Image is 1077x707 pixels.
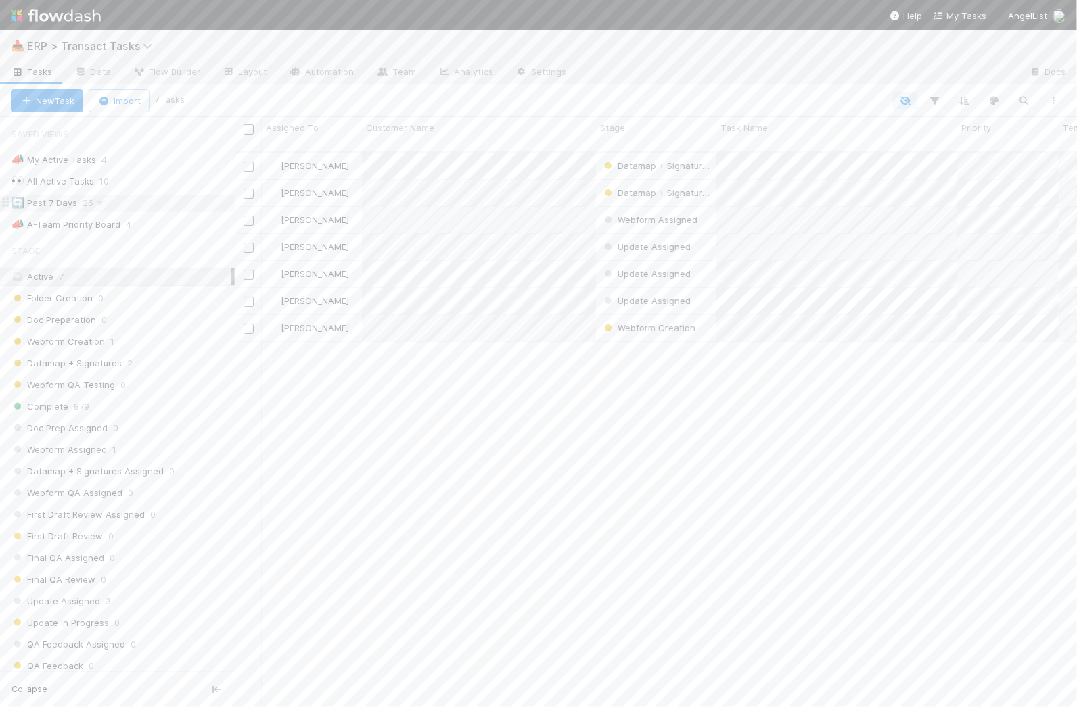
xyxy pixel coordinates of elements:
[126,216,145,233] span: 4
[601,240,691,253] div: Update Assigned
[11,658,83,675] span: QA Feedback
[101,571,106,588] span: 0
[268,241,279,252] img: avatar_ec9c1780-91d7-48bb-898e-5f40cebd5ff8.png
[133,65,200,78] span: Flow Builder
[11,593,100,610] span: Update Assigned
[11,312,96,328] span: Doc Preparation
[11,571,95,588] span: Final QA Review
[110,550,115,566] span: 0
[11,173,94,190] div: All Active Tasks
[281,160,349,171] span: [PERSON_NAME]
[11,333,105,350] span: Webform Creation
[11,65,53,78] span: Tasks
[244,189,254,199] input: Toggle Row Selected
[113,420,118,437] span: 0
[281,295,349,306] span: [PERSON_NAME]
[281,187,349,198] span: [PERSON_NAME]
[266,121,319,135] span: Assigned To
[11,89,83,112] button: NewTask
[108,528,114,545] span: 0
[11,376,115,393] span: Webform QA Testing
[11,40,24,51] span: 📥
[281,241,349,252] span: [PERSON_NAME]
[601,295,691,306] span: Update Assigned
[11,268,231,285] div: Active
[150,506,156,523] span: 0
[101,312,107,328] span: 0
[83,195,107,212] span: 26
[268,268,279,279] img: avatar_ec9c1780-91d7-48bb-898e-5f40cebd5ff8.png
[12,683,47,696] span: Collapse
[11,420,108,437] span: Doc Prep Assigned
[601,294,691,308] div: Update Assigned
[112,441,116,458] span: 1
[11,195,77,212] div: Past 7 Days
[933,10,986,21] span: My Tasks
[131,636,136,653] span: 0
[27,39,159,53] span: ERP > Transact Tasks
[101,151,120,168] span: 4
[601,322,695,333] span: Webform Creation
[267,213,349,226] div: [PERSON_NAME]
[89,89,150,112] button: Import
[601,187,712,198] span: Datamap + Signatures
[120,376,126,393] span: 0
[11,153,24,165] span: 📣
[1008,10,1047,21] span: AngelList
[155,94,185,106] small: 7 Tasks
[244,324,254,334] input: Toggle Row Selected
[244,124,254,135] input: Toggle All Rows Selected
[281,214,349,225] span: [PERSON_NAME]
[600,121,625,135] span: Stage
[106,593,111,610] span: 3
[504,62,578,84] a: Settings
[11,197,24,208] span: 🔄
[211,62,278,84] a: Layout
[11,237,40,264] span: Stage
[11,290,93,307] span: Folder Creation
[74,398,89,415] span: 879
[267,186,349,199] div: [PERSON_NAME]
[127,355,133,372] span: 2
[169,463,175,480] span: 0
[11,441,107,458] span: Webform Assigned
[268,160,279,171] img: avatar_f5fedbe2-3a45-46b0-b9bb-d3935edf1c24.png
[1018,62,1077,84] a: Docs
[244,243,254,253] input: Toggle Row Selected
[933,9,986,22] a: My Tasks
[267,294,349,308] div: [PERSON_NAME]
[11,550,104,566] span: Final QA Assigned
[11,218,24,230] span: 📣
[268,322,279,333] img: avatar_31a23b92-6f17-4cd3-bc91-ece30a602713.png
[365,62,427,84] a: Team
[267,267,349,281] div: [PERSON_NAME]
[11,506,145,523] span: First Draft Review Assigned
[11,528,103,545] span: First Draft Review
[427,62,504,84] a: Analytics
[11,636,125,653] span: QA Feedback Assigned
[11,614,109,631] span: Update In Progress
[601,321,695,335] div: Webform Creation
[267,321,349,335] div: [PERSON_NAME]
[601,214,697,225] span: Webform Assigned
[890,9,922,22] div: Help
[11,151,96,168] div: My Active Tasks
[601,241,691,252] span: Update Assigned
[11,463,164,480] span: Datamap + Signatures Assigned
[64,62,122,84] a: Data
[601,268,691,279] span: Update Assigned
[268,214,279,225] img: avatar_ef15843f-6fde-4057-917e-3fb236f438ca.png
[11,216,120,233] div: A-Team Priority Board
[281,268,349,279] span: [PERSON_NAME]
[11,485,122,502] span: Webform QA Assigned
[601,213,697,226] div: Webform Assigned
[281,322,349,333] span: [PERSON_NAME]
[278,62,365,84] a: Automation
[244,297,254,307] input: Toggle Row Selected
[11,175,24,187] span: 👀
[98,290,104,307] span: 0
[267,240,349,253] div: [PERSON_NAME]
[11,4,101,27] img: logo-inverted-e16ddd16eac7371096b0.svg
[89,658,94,675] span: 0
[1053,9,1066,23] img: avatar_ec9c1780-91d7-48bb-898e-5f40cebd5ff8.png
